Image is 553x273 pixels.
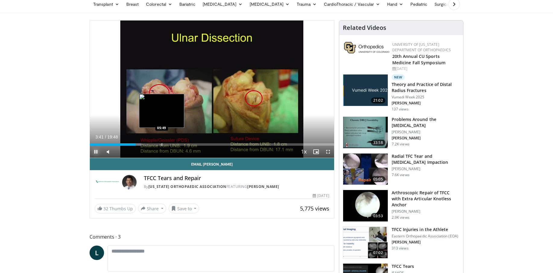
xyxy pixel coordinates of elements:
[392,234,458,239] p: Eastern Orthopaedic Association (EOA)
[392,130,460,135] p: [PERSON_NAME]
[392,190,460,208] h3: Arthroscopic Repair of TFCC with Extra Articular Knotless Anchor
[392,81,460,94] h3: Theory and Practice of Distal Radius Fractures
[343,190,460,222] a: 03:53 Arthroscopic Repair of TFCC with Extra Articular Knotless Anchor [PERSON_NAME] 2.9K views
[343,190,388,221] img: O0cEsGv5RdudyPNn4xMDoxOjBrO-I4W8.150x105_q85_crop-smart_upscale.jpg
[371,97,385,103] span: 21:02
[102,146,114,158] button: Mute
[90,143,334,146] div: Progress Bar
[144,175,329,182] h4: TFCC Tears and Repair
[310,146,322,158] button: Enable picture-in-picture mode
[392,167,460,171] p: [PERSON_NAME]
[343,117,388,148] img: bbb4fcc0-f4d3-431b-87df-11a0caa9bf74.150x105_q85_crop-smart_upscale.jpg
[322,146,334,158] button: Fullscreen
[371,176,385,182] span: 05:05
[392,246,409,251] p: 313 views
[392,240,458,245] p: [PERSON_NAME]
[343,74,460,112] a: 21:02 New Theory and Practice of Distal Radius Fractures Vumedi Week 2025 [PERSON_NAME] 137 views
[105,135,106,139] span: /
[139,94,184,128] img: image.jpeg
[107,135,118,139] span: 19:48
[343,227,460,259] a: 07:02 TFCC Injuries in the Athlete Eastern Orthopaedic Association (EOA) [PERSON_NAME] 313 views
[298,146,310,158] button: Playback Rate
[392,136,460,141] p: [PERSON_NAME]
[392,263,421,269] h3: TFCC Tears
[90,21,334,158] video-js: Video Player
[392,173,409,177] p: 7.6K views
[90,233,334,241] span: Comments 3
[90,146,102,158] button: Pause
[95,135,103,139] span: 3:41
[138,204,166,213] button: Share
[371,213,385,219] span: 03:53
[392,209,460,214] p: [PERSON_NAME]
[392,66,458,71] div: [DATE]
[392,101,460,106] p: [PERSON_NAME]
[313,193,329,198] div: [DATE]
[392,215,409,220] p: 2.9K views
[392,116,460,129] h3: Problems Around the [MEDICAL_DATA]
[343,153,460,185] a: 05:05 Radial TFC Tear and [MEDICAL_DATA] Impaction [PERSON_NAME] 7.6K views
[343,24,386,31] h4: Related Videos
[169,204,199,213] button: Save to
[343,227,388,258] img: 3f6b215b-d8b8-4db7-bb9e-71b49e0c20e6.150x105_q85_crop-smart_upscale.jpg
[344,42,389,53] img: 355603a8-37da-49b6-856f-e00d7e9307d3.png.150x105_q85_autocrop_double_scale_upscale_version-0.2.png
[247,184,279,189] a: [PERSON_NAME]
[392,142,409,147] p: 7.2K views
[392,227,458,233] h3: TFCC Injuries in the Athlete
[392,153,460,165] h3: Radial TFC Tear and [MEDICAL_DATA] Impaction
[371,250,385,256] span: 07:02
[392,95,460,100] p: Vumedi Week 2025
[90,158,334,170] a: Email [PERSON_NAME]
[95,204,136,213] a: 32 Thumbs Up
[148,184,226,189] a: [US_STATE] Orthopaedic Association
[122,175,137,189] img: Avatar
[343,154,388,185] img: b7c0ed47-2112-40d6-bf60-9a0c11b62083.150x105_q85_crop-smart_upscale.jpg
[392,53,445,65] a: 20th Annual CU Sports Medicine Fall Symposium
[144,184,329,189] div: By FEATURING
[392,107,409,112] p: 137 views
[392,74,405,80] p: New
[103,206,108,211] span: 32
[90,246,104,260] a: L
[95,175,120,189] img: California Orthopaedic Association
[343,75,388,106] img: 00376a2a-df33-4357-8f72-5b9cd9908985.jpg.150x105_q85_crop-smart_upscale.jpg
[392,42,451,52] a: University of [US_STATE] Department of Orthopaedics
[300,205,329,212] span: 5,775 views
[371,140,385,146] span: 33:58
[343,116,460,148] a: 33:58 Problems Around the [MEDICAL_DATA] [PERSON_NAME] [PERSON_NAME] 7.2K views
